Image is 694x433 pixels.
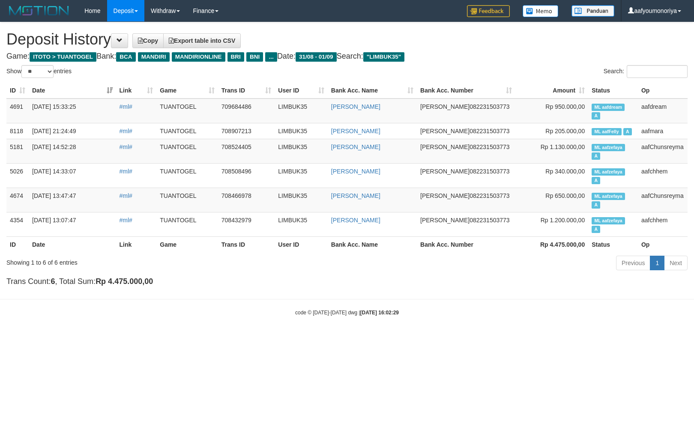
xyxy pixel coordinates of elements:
th: Date: activate to sort column ascending [29,83,116,99]
td: 082231503773 [417,139,515,163]
span: Manually Linked by aafzefaya [592,168,625,176]
span: [PERSON_NAME] [420,128,470,134]
td: TUANTOGEL [156,123,218,139]
span: Copy [138,37,158,44]
td: LIMBUK35 [275,139,328,163]
td: aafchhem [638,163,688,188]
td: TUANTOGEL [156,139,218,163]
h4: Game: Bank: Date: Search: [6,52,688,61]
th: Status [588,236,638,252]
th: Amount: activate to sort column ascending [515,83,588,99]
span: Approved [592,226,600,233]
span: BNI [246,52,263,62]
th: User ID [275,236,328,252]
th: Date [29,236,116,252]
th: Op [638,83,688,99]
th: Bank Acc. Number [417,236,515,252]
strong: Rp 4.475.000,00 [96,277,153,286]
img: panduan.png [571,5,614,17]
a: Export table into CSV [163,33,241,48]
th: ID [6,236,29,252]
span: Approved [592,112,600,119]
a: #ml# [120,168,132,175]
span: Manually Linked by aafzefaya [592,217,625,224]
td: 708466978 [218,188,275,212]
td: TUANTOGEL [156,188,218,212]
label: Search: [604,65,688,78]
th: Bank Acc. Name: activate to sort column ascending [328,83,417,99]
span: "LIMBUK35" [363,52,405,62]
span: [PERSON_NAME] [420,103,470,110]
span: Manually Linked by aafzefaya [592,144,625,151]
th: User ID: activate to sort column ascending [275,83,328,99]
img: Feedback.jpg [467,5,510,17]
small: code © [DATE]-[DATE] dwg | [295,310,399,316]
span: BRI [227,52,244,62]
th: Bank Acc. Number: activate to sort column ascending [417,83,515,99]
span: [PERSON_NAME] [420,168,470,175]
a: #ml# [120,103,132,110]
td: 708524405 [218,139,275,163]
span: ITOTO > TUANTOGEL [30,52,96,62]
td: LIMBUK35 [275,163,328,188]
span: [PERSON_NAME] [420,143,470,150]
a: [PERSON_NAME] [331,192,380,199]
span: ... [265,52,277,62]
span: BCA [116,52,135,62]
span: Manually Linked by aafdream [592,104,625,111]
td: 082231503773 [417,188,515,212]
a: #ml# [120,128,132,134]
td: 709684486 [218,99,275,123]
td: aafChunsreyma [638,188,688,212]
th: Status [588,83,638,99]
a: Previous [616,256,650,270]
h1: Deposit History [6,31,688,48]
th: Trans ID: activate to sort column ascending [218,83,275,99]
input: Search: [627,65,688,78]
a: [PERSON_NAME] [331,103,380,110]
a: 1 [650,256,664,270]
th: Op [638,236,688,252]
td: TUANTOGEL [156,99,218,123]
span: MANDIRI [138,52,170,62]
td: 082231503773 [417,212,515,236]
td: 082231503773 [417,99,515,123]
span: Rp 205.000,00 [545,128,585,134]
td: aafchhem [638,212,688,236]
td: [DATE] 13:47:47 [29,188,116,212]
span: Approved [592,201,600,209]
td: aafChunsreyma [638,139,688,163]
td: 4691 [6,99,29,123]
td: 082231503773 [417,163,515,188]
td: 4354 [6,212,29,236]
a: [PERSON_NAME] [331,128,380,134]
span: Rp 950.000,00 [545,103,585,110]
span: Manually Linked by aafFelly [592,128,622,135]
select: Showentries [21,65,54,78]
img: MOTION_logo.png [6,4,72,17]
strong: 6 [51,277,55,286]
td: TUANTOGEL [156,212,218,236]
td: aafdream [638,99,688,123]
span: [PERSON_NAME] [420,192,470,199]
a: #ml# [120,217,132,224]
td: 5026 [6,163,29,188]
td: LIMBUK35 [275,99,328,123]
span: [PERSON_NAME] [420,217,470,224]
span: Rp 340.000,00 [545,168,585,175]
span: Rp 1.200.000,00 [541,217,585,224]
span: Manually Linked by aafzefaya [592,193,625,200]
td: [DATE] 15:33:25 [29,99,116,123]
td: [DATE] 21:24:49 [29,123,116,139]
span: Approved [623,128,632,135]
td: aafmara [638,123,688,139]
span: MANDIRIONLINE [172,52,225,62]
td: 708432979 [218,212,275,236]
td: 082231503773 [417,123,515,139]
span: Rp 650.000,00 [545,192,585,199]
strong: [DATE] 16:02:29 [360,310,399,316]
th: Trans ID [218,236,275,252]
th: Game: activate to sort column ascending [156,83,218,99]
div: Showing 1 to 6 of 6 entries [6,255,283,267]
td: LIMBUK35 [275,212,328,236]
